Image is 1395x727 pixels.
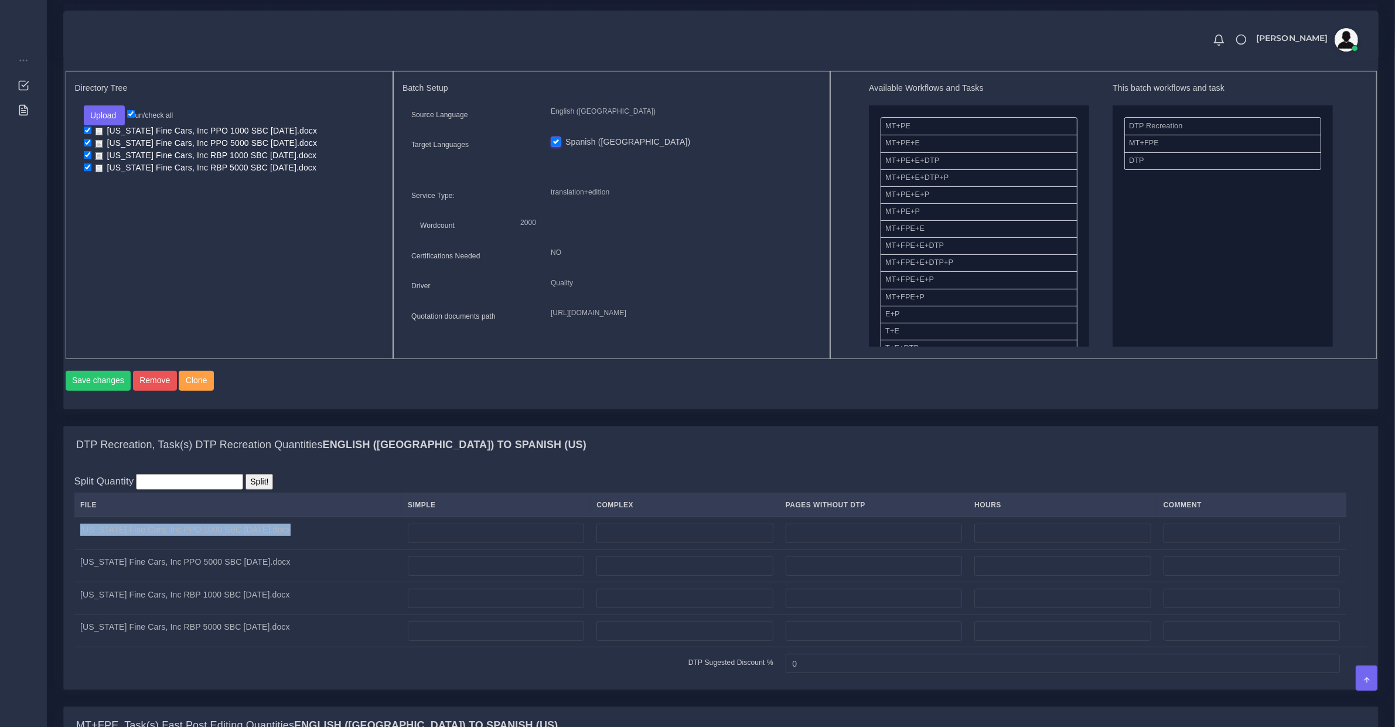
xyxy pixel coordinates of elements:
li: DTP Recreation [1124,117,1321,135]
label: Target Languages [411,139,469,150]
a: [US_STATE] Fine Cars, Inc PPO 5000 SBC [DATE].docx [91,138,322,149]
button: Clone [179,371,214,391]
li: MT+PE+E+DTP [881,152,1077,170]
p: [URL][DOMAIN_NAME] [551,307,812,319]
th: File [74,493,402,517]
label: Service Type: [411,190,455,201]
img: avatar [1335,28,1358,52]
button: Remove [133,371,177,391]
li: MT+PE [881,117,1077,135]
h4: DTP Recreation, Task(s) DTP Recreation Quantities [76,439,586,452]
button: Upload [84,105,125,125]
p: English ([GEOGRAPHIC_DATA]) [551,105,812,118]
input: Split! [245,474,273,490]
a: [US_STATE] Fine Cars, Inc RBP 1000 SBC [DATE].docx [91,150,321,161]
label: un/check all [127,110,173,121]
label: Wordcount [420,220,455,231]
p: translation+edition [551,186,812,199]
h5: Directory Tree [75,83,384,93]
td: [US_STATE] Fine Cars, Inc RBP 5000 SBC [DATE].docx [74,615,402,647]
button: Save changes [66,371,131,391]
p: 2000 [520,217,803,229]
li: MT+PE+E+DTP+P [881,169,1077,187]
td: [US_STATE] Fine Cars, Inc PPO 1000 SBC [DATE].docx [74,517,402,549]
h5: Available Workflows and Tasks [869,83,1089,93]
div: DTP Recreation, Task(s) DTP Recreation QuantitiesEnglish ([GEOGRAPHIC_DATA]) TO Spanish (US) [64,464,1378,690]
li: MT+FPE+P [881,289,1077,306]
label: Spanish ([GEOGRAPHIC_DATA]) [565,136,690,148]
label: Quotation documents path [411,311,496,322]
th: Comment [1157,493,1346,517]
p: NO [551,247,812,259]
label: Split Quantity [74,474,134,489]
li: MT+PE+E+P [881,186,1077,204]
b: English ([GEOGRAPHIC_DATA]) TO Spanish (US) [323,439,586,450]
li: MT+FPE+E+DTP+P [881,254,1077,272]
label: Source Language [411,110,468,120]
li: DTP [1124,152,1321,170]
a: [US_STATE] Fine Cars, Inc RBP 5000 SBC [DATE].docx [91,162,321,173]
td: [US_STATE] Fine Cars, Inc PPO 5000 SBC [DATE].docx [74,549,402,582]
li: MT+FPE [1124,135,1321,152]
li: T+E [881,323,1077,340]
label: Driver [411,281,431,291]
a: Remove [133,371,179,391]
input: un/check all [127,110,135,118]
li: MT+FPE+E+P [881,271,1077,289]
div: DTP Recreation, Task(s) DTP Recreation QuantitiesEnglish ([GEOGRAPHIC_DATA]) TO Spanish (US) [64,426,1378,464]
li: E+P [881,306,1077,323]
li: T+E+DTP [881,340,1077,357]
a: [US_STATE] Fine Cars, Inc PPO 1000 SBC [DATE].docx [91,125,322,136]
li: MT+PE+E [881,135,1077,152]
th: Hours [968,493,1157,517]
th: Simple [402,493,591,517]
a: [PERSON_NAME]avatar [1250,28,1362,52]
li: MT+FPE+E [881,220,1077,238]
th: Pages Without DTP [779,493,968,517]
h5: Batch Setup [403,83,821,93]
label: DTP Sugested Discount % [688,657,773,668]
a: Clone [179,371,216,391]
td: [US_STATE] Fine Cars, Inc RBP 1000 SBC [DATE].docx [74,582,402,615]
li: MT+FPE+E+DTP [881,237,1077,255]
label: Certifications Needed [411,251,480,261]
th: Complex [591,493,779,517]
span: [PERSON_NAME] [1256,34,1328,42]
h5: This batch workflows and task [1113,83,1333,93]
li: MT+PE+P [881,203,1077,221]
p: Quality [551,277,812,289]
